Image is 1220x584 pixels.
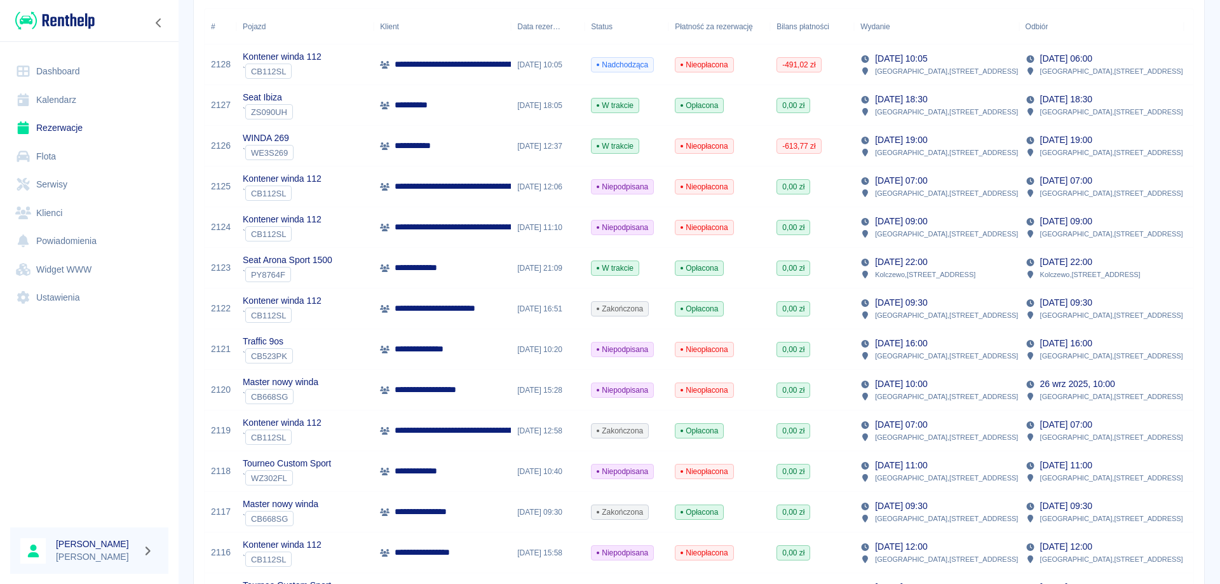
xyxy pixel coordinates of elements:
span: Zakończona [592,425,648,437]
p: [DATE] 12:00 [1040,540,1092,553]
a: 2126 [211,139,231,153]
span: Opłacona [675,100,723,111]
span: 0,00 zł [777,222,810,233]
span: Nieopłacona [675,466,733,477]
p: Kolczewo , [STREET_ADDRESS] [875,269,975,280]
p: [DATE] 09:30 [1040,296,1092,309]
div: Data rezerwacji [511,9,585,44]
button: Sort [890,18,908,36]
span: W trakcie [592,100,639,111]
a: Klienci [10,199,168,227]
div: Status [585,9,668,44]
p: [GEOGRAPHIC_DATA] , [STREET_ADDRESS] [1040,106,1183,118]
span: Opłacona [675,303,723,315]
p: Tourneo Custom Sport [243,457,331,470]
div: ` [243,430,322,445]
div: Wydanie [860,9,890,44]
p: [DATE] 09:00 [875,215,927,228]
p: [GEOGRAPHIC_DATA] , [STREET_ADDRESS] [1040,553,1183,565]
a: Flota [10,142,168,171]
p: [GEOGRAPHIC_DATA] , [STREET_ADDRESS] [1040,391,1183,402]
p: 26 wrz 2025, 10:00 [1040,377,1115,391]
p: [GEOGRAPHIC_DATA] , [STREET_ADDRESS] [1040,309,1183,321]
span: Opłacona [675,425,723,437]
a: 2116 [211,546,231,559]
a: Powiadomienia [10,227,168,255]
p: Master nowy winda [243,498,318,511]
span: Opłacona [675,506,723,518]
div: [DATE] 12:58 [511,411,585,451]
span: Nieopłacona [675,222,733,233]
p: [GEOGRAPHIC_DATA] , [STREET_ADDRESS] [875,350,1018,362]
p: [GEOGRAPHIC_DATA] , [STREET_ADDRESS] [1040,228,1183,240]
span: 0,00 zł [777,303,810,315]
p: [DATE] 18:30 [1040,93,1092,106]
span: W trakcie [592,140,639,152]
p: [DATE] 11:00 [1040,459,1092,472]
a: 2127 [211,98,231,112]
span: Nieopłacona [675,344,733,355]
div: [DATE] 12:37 [511,126,585,166]
a: 2123 [211,261,231,275]
div: # [205,9,236,44]
span: 0,00 zł [777,262,810,274]
div: [DATE] 10:20 [511,329,585,370]
div: Płatność za rezerwację [668,9,770,44]
div: ` [243,186,322,201]
span: Niepodpisana [592,344,653,355]
p: Kontener winda 112 [243,50,322,64]
a: 2118 [211,465,231,478]
a: Dashboard [10,57,168,86]
p: [GEOGRAPHIC_DATA] , [STREET_ADDRESS] [875,472,1018,484]
p: WINDA 269 [243,132,294,145]
p: [DATE] 19:00 [1040,133,1092,147]
span: WE3S269 [246,148,293,158]
div: [DATE] 16:51 [511,289,585,329]
a: Serwisy [10,170,168,199]
span: 0,00 zł [777,425,810,437]
p: [DATE] 06:00 [1040,52,1092,65]
span: CB112SL [246,67,291,76]
span: Nadchodząca [592,59,653,71]
span: CB112SL [246,189,291,198]
span: Nieopłacona [675,59,733,71]
div: Wydanie [854,9,1019,44]
p: [DATE] 12:00 [875,540,927,553]
a: Rezerwacje [10,114,168,142]
span: Nieopłacona [675,181,733,193]
p: [GEOGRAPHIC_DATA] , [STREET_ADDRESS] [875,106,1018,118]
div: ` [243,511,318,526]
p: Kontener winda 112 [243,172,322,186]
span: W trakcie [592,262,639,274]
span: Nieopłacona [675,384,733,396]
a: 2119 [211,424,231,437]
div: ` [243,389,318,404]
p: Kontener winda 112 [243,294,322,308]
div: # [211,9,215,44]
a: Widget WWW [10,255,168,284]
a: 2122 [211,302,231,315]
p: [GEOGRAPHIC_DATA] , [STREET_ADDRESS] [1040,350,1183,362]
span: ZS090UH [246,107,292,117]
a: 2125 [211,180,231,193]
p: [GEOGRAPHIC_DATA] , [STREET_ADDRESS] [875,391,1018,402]
span: 0,00 zł [777,506,810,518]
div: Odbiór [1019,9,1184,44]
p: [DATE] 07:00 [1040,174,1092,187]
p: [DATE] 22:00 [875,255,927,269]
div: ` [243,348,293,363]
p: Master nowy winda [243,376,318,389]
span: -491,02 zł [777,59,820,71]
span: CB668SG [246,514,293,524]
div: Odbiór [1026,9,1048,44]
span: -613,77 zł [777,140,820,152]
div: [DATE] 18:05 [511,85,585,126]
p: [GEOGRAPHIC_DATA] , [STREET_ADDRESS] [1040,65,1183,77]
div: Pojazd [243,9,266,44]
p: Kontener winda 112 [243,213,322,226]
span: 0,00 zł [777,384,810,396]
p: [DATE] 09:30 [1040,499,1092,513]
p: [DATE] 18:30 [875,93,927,106]
button: Sort [560,18,578,36]
p: [GEOGRAPHIC_DATA] , [STREET_ADDRESS] [875,65,1018,77]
